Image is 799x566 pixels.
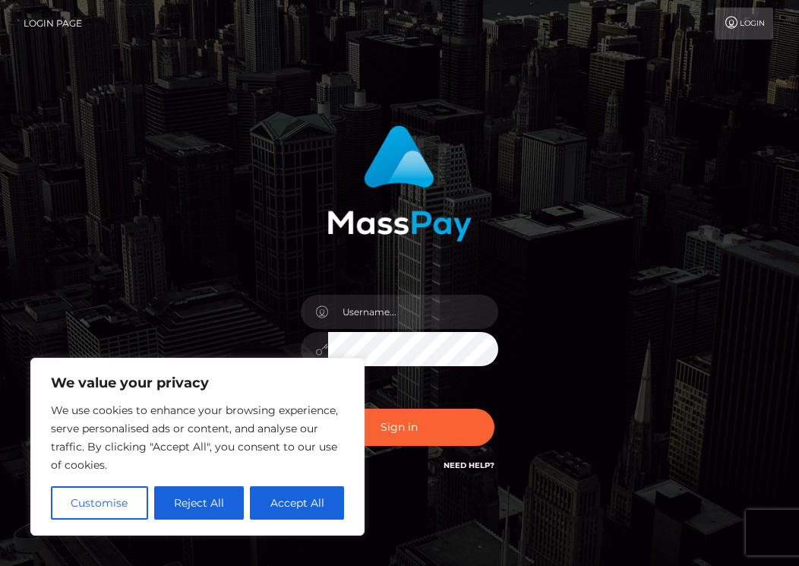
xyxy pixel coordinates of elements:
button: Customise [51,486,148,520]
input: Username... [328,295,498,329]
button: Reject All [154,486,245,520]
button: Accept All [250,486,344,520]
button: Sign in [305,409,494,446]
p: We use cookies to enhance your browsing experience, serve personalised ads or content, and analys... [51,401,344,474]
img: MassPay Login [327,125,472,242]
p: We value your privacy [51,374,344,392]
div: We value your privacy [30,358,365,536]
a: Login Page [24,8,82,40]
a: Login [715,8,773,40]
a: Need Help? [444,460,494,470]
